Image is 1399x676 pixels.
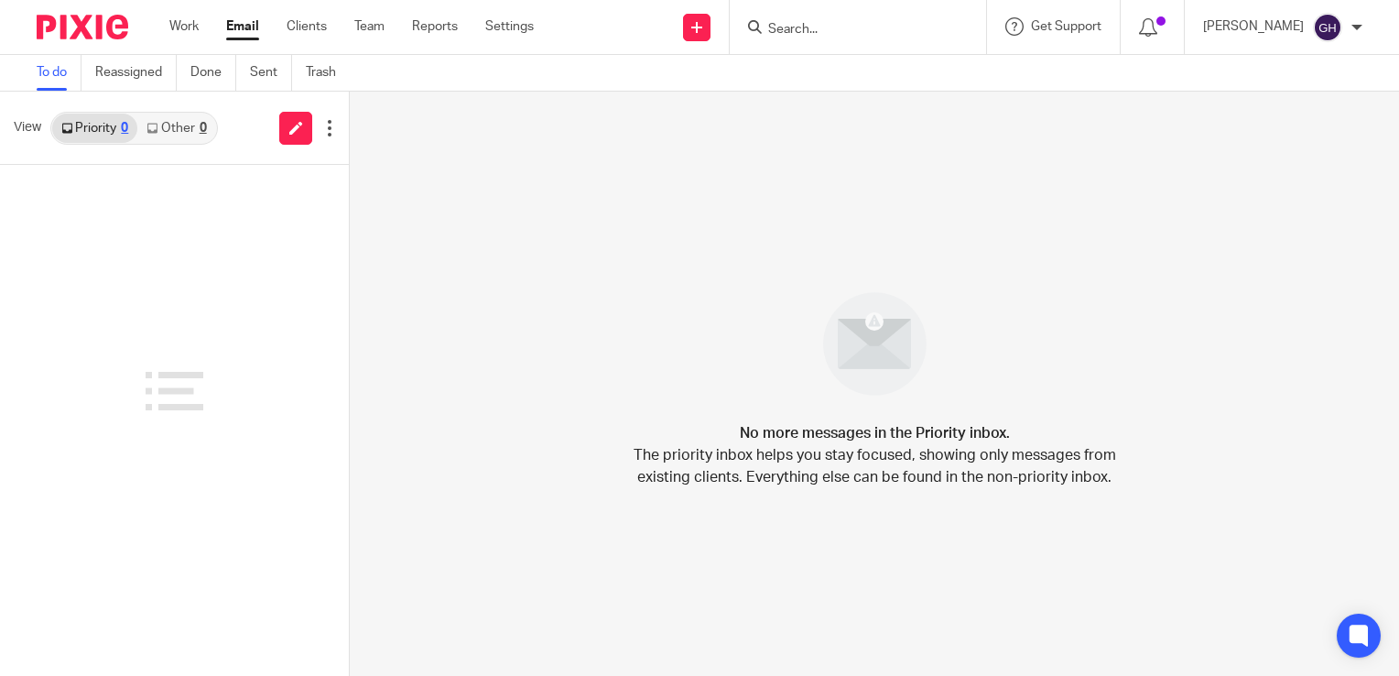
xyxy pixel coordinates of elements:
[169,17,199,36] a: Work
[354,17,385,36] a: Team
[412,17,458,36] a: Reports
[137,114,215,143] a: Other0
[740,422,1010,444] h4: No more messages in the Priority inbox.
[226,17,259,36] a: Email
[200,122,207,135] div: 0
[121,122,128,135] div: 0
[190,55,236,91] a: Done
[485,17,534,36] a: Settings
[1031,20,1101,33] span: Get Support
[1203,17,1304,36] p: [PERSON_NAME]
[632,444,1117,488] p: The priority inbox helps you stay focused, showing only messages from existing clients. Everythin...
[95,55,177,91] a: Reassigned
[1313,13,1342,42] img: svg%3E
[37,15,128,39] img: Pixie
[37,55,81,91] a: To do
[52,114,137,143] a: Priority0
[306,55,350,91] a: Trash
[811,280,938,408] img: image
[250,55,292,91] a: Sent
[14,118,41,137] span: View
[287,17,327,36] a: Clients
[766,22,931,38] input: Search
